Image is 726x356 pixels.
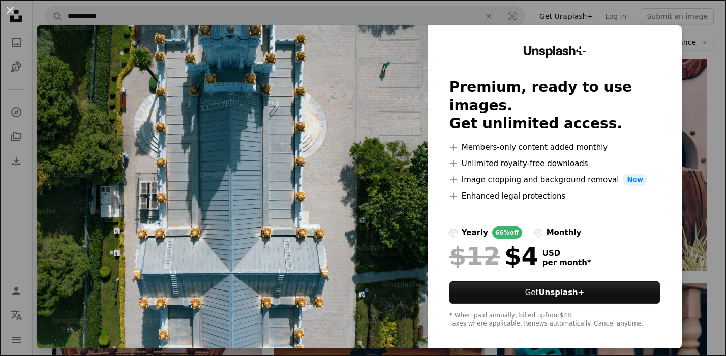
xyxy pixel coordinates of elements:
div: * When paid annually, billed upfront $48 Taxes where applicable. Renews automatically. Cancel any... [449,312,660,328]
span: USD [542,249,591,258]
div: monthly [547,226,582,239]
span: per month * [542,258,591,267]
span: New [623,174,647,186]
div: 66% off [492,226,522,239]
span: $12 [449,243,500,269]
strong: Unsplash+ [538,288,584,297]
li: Enhanced legal protections [449,190,660,202]
button: GetUnsplash+ [449,281,660,304]
h2: Premium, ready to use images. Get unlimited access. [449,78,660,133]
li: Members-only content added monthly [449,141,660,153]
input: monthly [534,229,542,237]
div: $4 [449,243,538,269]
input: yearly66%off [449,229,458,237]
div: yearly [462,226,488,239]
li: Image cropping and background removal [449,174,660,186]
li: Unlimited royalty-free downloads [449,157,660,170]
